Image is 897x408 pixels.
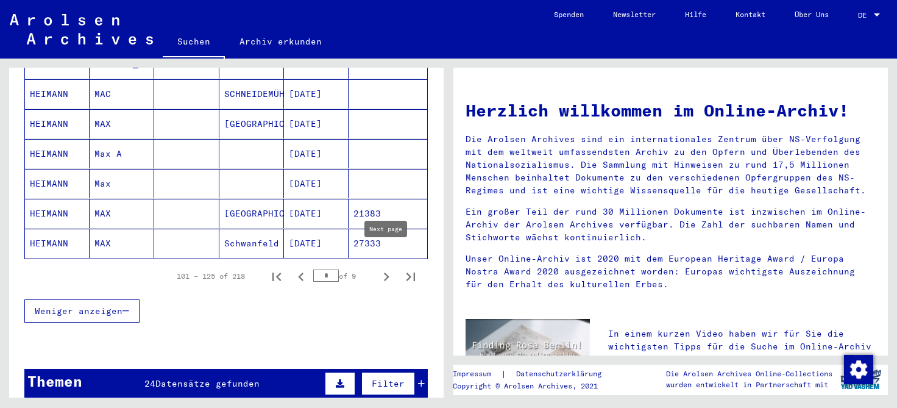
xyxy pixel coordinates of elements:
[666,379,832,390] p: wurden entwickelt in Partnerschaft mit
[666,368,832,379] p: Die Arolsen Archives Online-Collections
[25,139,90,168] mat-cell: HEIMANN
[219,109,284,138] mat-cell: [GEOGRAPHIC_DATA]
[466,133,876,197] p: Die Arolsen Archives sind ein internationales Zentrum über NS-Verfolgung mit dem weltweit umfasse...
[90,229,154,258] mat-cell: MAX
[844,355,873,384] img: Zustimmung ändern
[399,264,423,288] button: Last page
[349,229,427,258] mat-cell: 27333
[177,271,245,282] div: 101 – 125 of 218
[155,378,260,389] span: Datensätze gefunden
[90,109,154,138] mat-cell: MAX
[313,270,374,282] div: of 9
[284,229,349,258] mat-cell: [DATE]
[284,139,349,168] mat-cell: [DATE]
[25,229,90,258] mat-cell: HEIMANN
[284,169,349,198] mat-cell: [DATE]
[453,368,616,381] div: |
[25,109,90,138] mat-cell: HEIMANN
[90,169,154,198] mat-cell: Max
[219,199,284,228] mat-cell: [GEOGRAPHIC_DATA]
[219,229,284,258] mat-cell: Schwanfeld
[858,11,871,20] span: DE
[349,199,427,228] mat-cell: 21383
[225,27,336,56] a: Archiv erkunden
[466,206,876,244] p: Ein großer Teil der rund 30 Millionen Dokumente ist inzwischen im Online-Archiv der Arolsen Archi...
[284,199,349,228] mat-cell: [DATE]
[289,264,313,288] button: Previous page
[506,368,616,381] a: Datenschutzerklärung
[284,79,349,109] mat-cell: [DATE]
[27,370,82,392] div: Themen
[163,27,225,59] a: Suchen
[466,319,590,387] img: video.jpg
[284,109,349,138] mat-cell: [DATE]
[10,14,153,45] img: Arolsen_neg.svg
[264,264,289,288] button: First page
[25,199,90,228] mat-cell: HEIMANN
[90,199,154,228] mat-cell: MAX
[843,354,873,384] div: Zustimmung ändern
[144,378,155,389] span: 24
[90,79,154,109] mat-cell: MAC
[361,372,415,395] button: Filter
[25,79,90,109] mat-cell: HEIMANN
[25,169,90,198] mat-cell: HEIMANN
[24,299,140,323] button: Weniger anzeigen
[466,252,876,291] p: Unser Online-Archiv ist 2020 mit dem European Heritage Award / Europa Nostra Award 2020 ausgezeic...
[219,79,284,109] mat-cell: SCHNEIDEMÜHL
[453,381,616,392] p: Copyright © Arolsen Archives, 2021
[838,364,884,395] img: yv_logo.png
[90,139,154,168] mat-cell: Max A
[608,327,876,366] p: In einem kurzen Video haben wir für Sie die wichtigsten Tipps für die Suche im Online-Archiv zusa...
[372,378,405,389] span: Filter
[35,306,122,317] span: Weniger anzeigen
[374,264,399,288] button: Next page
[466,98,876,123] h1: Herzlich willkommen im Online-Archiv!
[453,368,501,381] a: Impressum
